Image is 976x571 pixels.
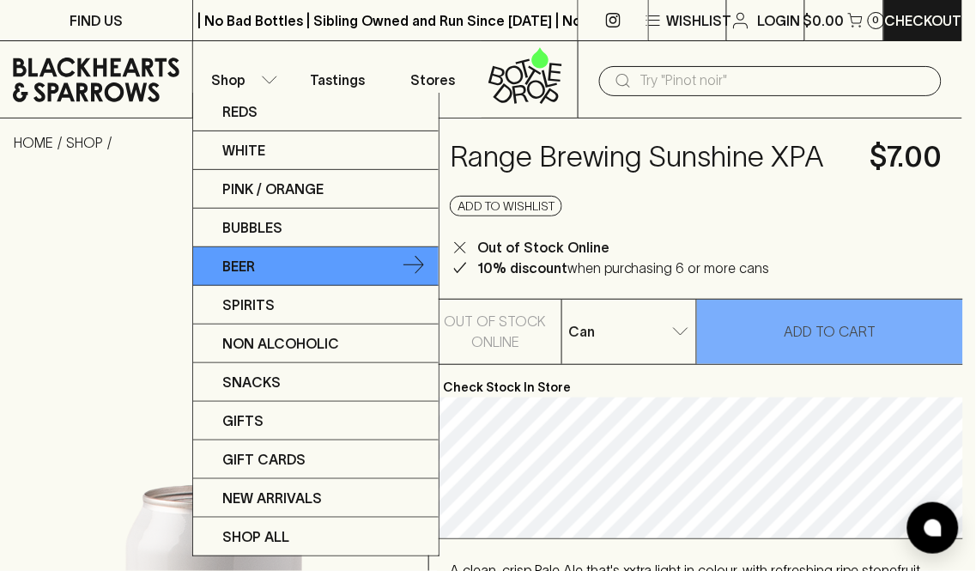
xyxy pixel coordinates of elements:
[222,256,255,276] p: Beer
[222,410,264,431] p: Gifts
[222,217,282,238] p: Bubbles
[193,363,439,402] a: Snacks
[193,325,439,363] a: Non Alcoholic
[193,170,439,209] a: Pink / Orange
[924,519,942,537] img: bubble-icon
[193,286,439,325] a: Spirits
[193,479,439,518] a: New Arrivals
[222,449,306,470] p: Gift Cards
[193,209,439,247] a: Bubbles
[222,179,324,199] p: Pink / Orange
[193,247,439,286] a: Beer
[193,402,439,440] a: Gifts
[222,372,281,392] p: Snacks
[222,333,339,354] p: Non Alcoholic
[193,131,439,170] a: White
[193,440,439,479] a: Gift Cards
[193,518,439,556] a: SHOP ALL
[222,101,258,122] p: Reds
[222,488,322,508] p: New Arrivals
[222,140,265,161] p: White
[222,295,275,315] p: Spirits
[222,526,289,547] p: SHOP ALL
[193,93,439,131] a: Reds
